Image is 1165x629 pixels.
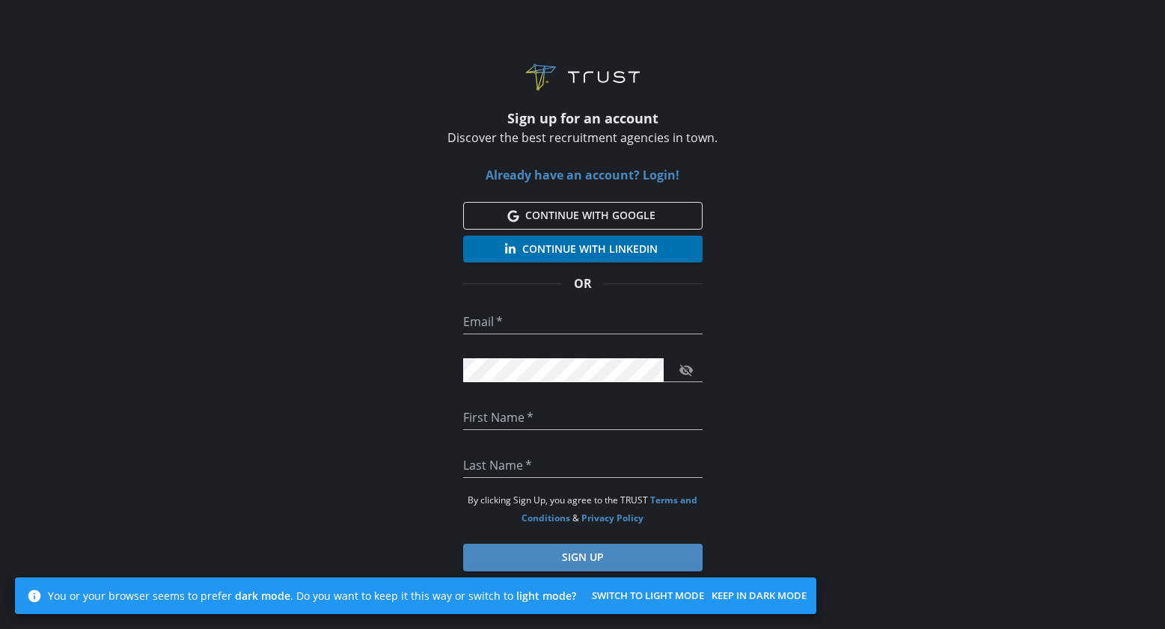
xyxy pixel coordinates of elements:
span: Keep in dark mode [712,587,807,604]
h6: Discover the best recruitment agencies in town. [447,127,718,148]
span: By clicking Sign Up, you agree to the TRUST & [468,494,697,524]
button: toggle password visibility [670,354,703,387]
span: Continue with LinkedIn [475,240,691,259]
h1: Sign up for an account [507,109,658,127]
button: Switch to light mode [588,584,708,607]
p: You or your browser seems to prefer . Do you want to keep it this way or switch to [48,588,576,604]
span: Continue with Google [475,206,691,225]
a: Already have an account? Login! [486,167,679,183]
button: Continue with Google [463,202,703,230]
button: Sign Up [463,544,703,571]
img: logo [523,64,643,91]
a: Privacy Policy [581,512,643,524]
p: OR [574,274,592,292]
span: Sign Up [475,548,691,567]
span: dark mode [235,589,290,603]
span: light mode? [516,589,576,603]
button: Keep in dark mode [708,584,810,607]
span: Switch to light mode [592,587,704,604]
button: Continue with LinkedIn [463,236,703,263]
